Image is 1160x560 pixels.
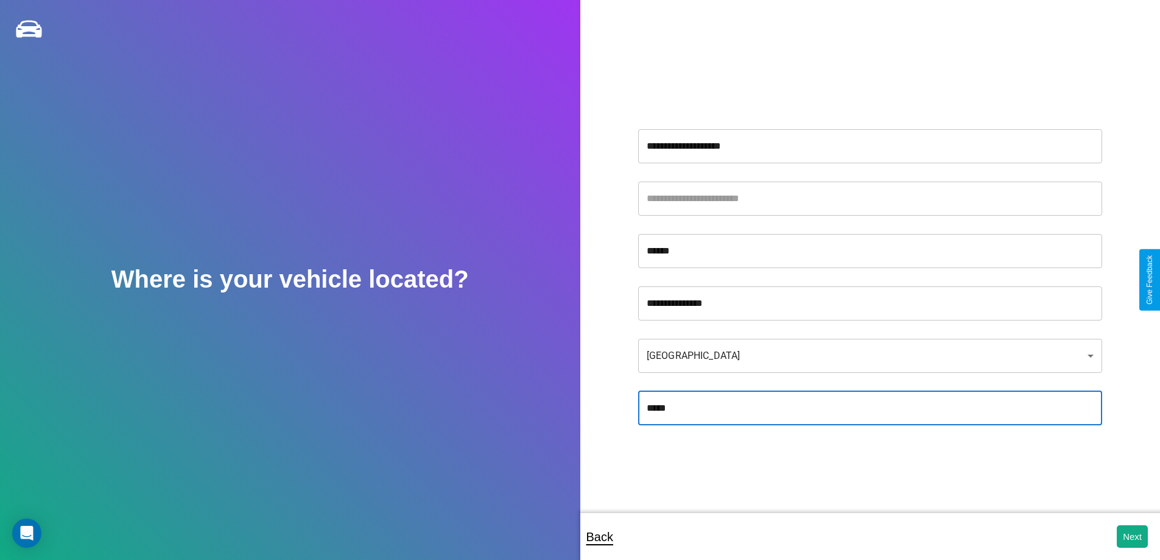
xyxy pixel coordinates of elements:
[586,526,613,548] p: Back
[1145,255,1154,305] div: Give Feedback
[111,266,469,293] h2: Where is your vehicle located?
[12,519,41,548] div: Open Intercom Messenger
[1117,525,1148,548] button: Next
[638,339,1102,373] div: [GEOGRAPHIC_DATA]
